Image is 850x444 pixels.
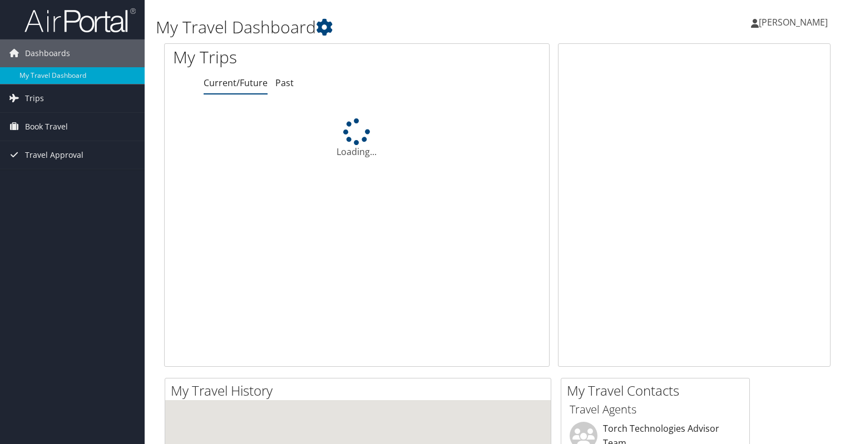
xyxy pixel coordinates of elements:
[173,46,380,69] h1: My Trips
[275,77,294,89] a: Past
[165,118,549,158] div: Loading...
[751,6,839,39] a: [PERSON_NAME]
[567,381,749,400] h2: My Travel Contacts
[570,402,741,417] h3: Travel Agents
[759,16,828,28] span: [PERSON_NAME]
[171,381,551,400] h2: My Travel History
[24,7,136,33] img: airportal-logo.png
[204,77,268,89] a: Current/Future
[25,39,70,67] span: Dashboards
[25,141,83,169] span: Travel Approval
[156,16,611,39] h1: My Travel Dashboard
[25,84,44,112] span: Trips
[25,113,68,141] span: Book Travel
